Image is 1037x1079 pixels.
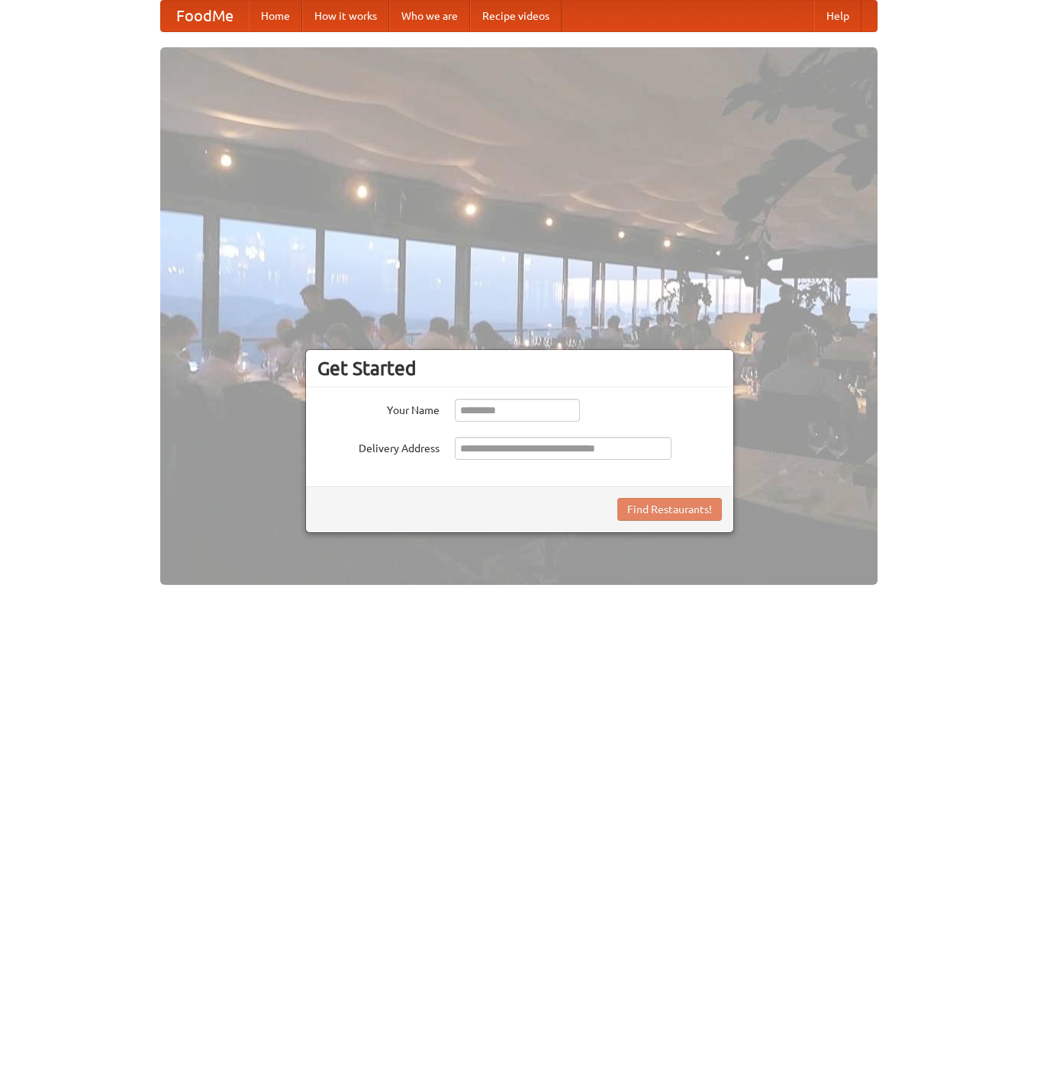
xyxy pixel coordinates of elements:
[389,1,470,31] a: Who we are
[317,399,440,418] label: Your Name
[249,1,302,31] a: Home
[317,357,722,380] h3: Get Started
[317,437,440,456] label: Delivery Address
[161,1,249,31] a: FoodMe
[617,498,722,521] button: Find Restaurants!
[302,1,389,31] a: How it works
[814,1,861,31] a: Help
[470,1,562,31] a: Recipe videos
